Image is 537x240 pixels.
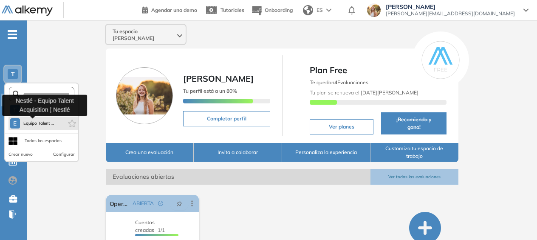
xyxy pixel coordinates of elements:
span: Evaluaciones abiertas [106,169,370,185]
span: [PERSON_NAME] [386,3,515,10]
iframe: Chat Widget [495,199,537,240]
span: Agendar una demo [151,7,197,13]
span: Cuentas creadas [135,219,155,233]
span: T [11,71,15,77]
button: Customiza tu espacio de trabajo [370,143,459,162]
span: Te quedan Evaluaciones [310,79,368,86]
span: pushpin [176,200,182,207]
button: Ver todas las evaluaciones [370,169,459,185]
span: ABIERTA [133,200,154,207]
button: pushpin [170,197,189,210]
button: Configurar [53,151,75,158]
span: [PERSON_NAME][EMAIL_ADDRESS][DOMAIN_NAME] [386,10,515,17]
div: Nestlé - Equipo Talent Acquisition | Nestlé [2,94,87,116]
span: Tu perfil está a un 80% [183,88,237,94]
i: - [8,34,17,35]
img: world [303,5,313,15]
span: Plan Free [310,64,447,77]
img: Logo [2,6,53,16]
img: arrow [326,9,331,12]
button: Crea una evaluación [106,143,194,162]
button: ¡Recomienda y gana! [381,112,447,134]
span: check-circle [158,201,163,206]
img: Foto de perfil [116,67,173,124]
span: ES [317,6,323,14]
button: Personaliza la experiencia [282,143,370,162]
span: [PERSON_NAME] [183,73,254,84]
b: [DATE][PERSON_NAME] [359,89,418,96]
span: Equipo Talent ... [23,120,54,127]
span: E [13,120,17,127]
button: Onboarding [251,1,293,20]
span: 1/1 [135,219,165,233]
span: Tu plan se renueva el [310,89,418,96]
a: Operational Buyer [110,195,130,212]
span: Onboarding [265,7,293,13]
button: Crear nuevo [8,151,33,158]
button: Invita a colaborar [194,143,282,162]
div: Todos los espacios [25,137,62,144]
b: 4 [334,79,337,86]
div: Widget de chat [495,199,537,240]
a: Agendar una demo [142,4,197,14]
button: Completar perfil [183,111,270,126]
button: Ver planes [310,119,374,134]
span: Tu espacio [PERSON_NAME] [113,28,175,42]
span: Tutoriales [220,7,244,13]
